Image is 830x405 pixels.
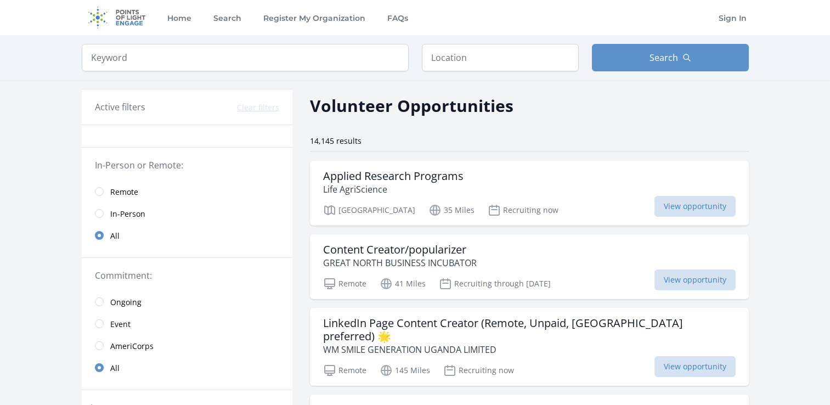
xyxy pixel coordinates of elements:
[82,335,292,357] a: AmeriCorps
[323,183,464,196] p: Life AgriScience
[443,364,514,377] p: Recruiting now
[110,363,120,374] span: All
[310,136,362,146] span: 14,145 results
[82,357,292,379] a: All
[323,277,366,290] p: Remote
[110,187,138,198] span: Remote
[323,243,477,256] h3: Content Creator/popularizer
[323,343,736,356] p: WM SMILE GENERATION UGANDA LIMITED
[110,230,120,241] span: All
[110,209,145,220] span: In-Person
[323,364,366,377] p: Remote
[592,44,749,71] button: Search
[95,100,145,114] h3: Active filters
[82,224,292,246] a: All
[428,204,475,217] p: 35 Miles
[654,196,736,217] span: View opportunity
[488,204,558,217] p: Recruiting now
[82,44,409,71] input: Keyword
[110,319,131,330] span: Event
[380,364,430,377] p: 145 Miles
[310,161,749,226] a: Applied Research Programs Life AgriScience [GEOGRAPHIC_DATA] 35 Miles Recruiting now View opportu...
[323,317,736,343] h3: LinkedIn Page Content Creator (Remote, Unpaid, [GEOGRAPHIC_DATA] preferred) 🌟
[650,51,678,64] span: Search
[82,291,292,313] a: Ongoing
[110,297,142,308] span: Ongoing
[422,44,579,71] input: Location
[323,170,464,183] h3: Applied Research Programs
[380,277,426,290] p: 41 Miles
[310,308,749,386] a: LinkedIn Page Content Creator (Remote, Unpaid, [GEOGRAPHIC_DATA] preferred) 🌟 WM SMILE GENERATION...
[82,313,292,335] a: Event
[439,277,551,290] p: Recruiting through [DATE]
[95,269,279,282] legend: Commitment:
[110,341,154,352] span: AmeriCorps
[654,356,736,377] span: View opportunity
[310,234,749,299] a: Content Creator/popularizer GREAT NORTH BUSINESS INCUBATOR Remote 41 Miles Recruiting through [DA...
[654,269,736,290] span: View opportunity
[310,93,513,118] h2: Volunteer Opportunities
[323,256,477,269] p: GREAT NORTH BUSINESS INCUBATOR
[237,102,279,113] button: Clear filters
[323,204,415,217] p: [GEOGRAPHIC_DATA]
[82,203,292,224] a: In-Person
[95,159,279,172] legend: In-Person or Remote:
[82,181,292,203] a: Remote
